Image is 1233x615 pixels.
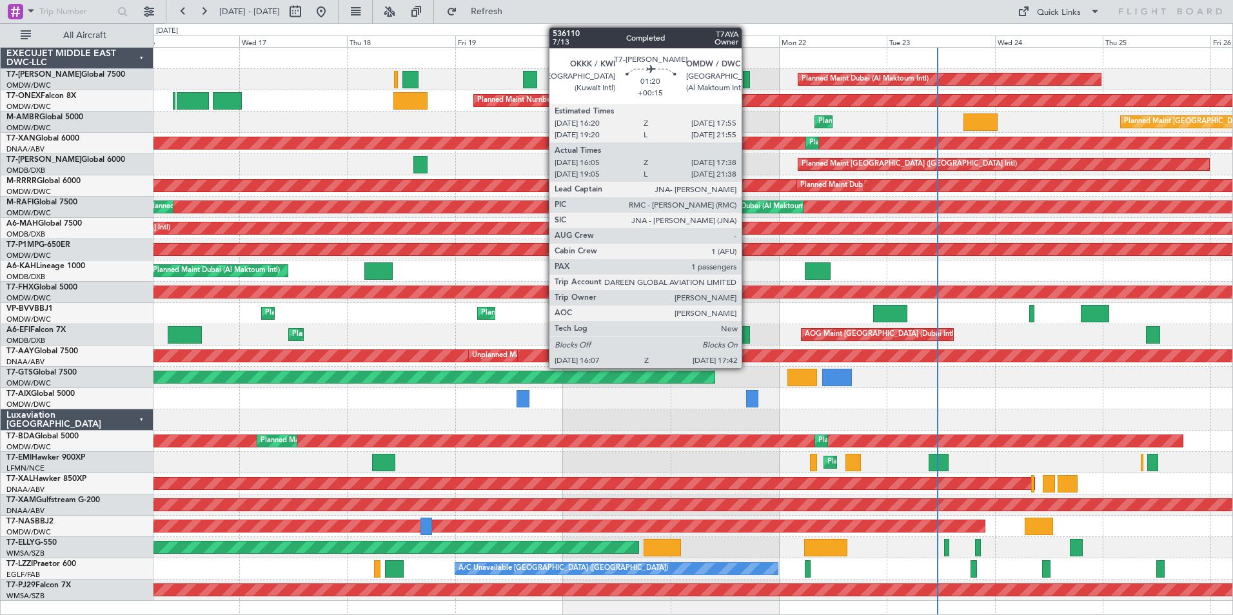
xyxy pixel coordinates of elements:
a: A6-MAHGlobal 7500 [6,220,82,228]
span: A6-EFI [6,326,30,334]
span: T7-P1MP [6,241,39,249]
div: Tue 23 [887,35,994,47]
span: [DATE] - [DATE] [219,6,280,17]
a: T7-XAMGulfstream G-200 [6,496,100,504]
a: T7-BDAGlobal 5000 [6,433,79,440]
a: OMDW/DWC [6,102,51,112]
span: T7-FHX [6,284,34,291]
a: OMDW/DWC [6,527,51,537]
a: A6-KAHLineage 1000 [6,262,85,270]
a: T7-[PERSON_NAME]Global 6000 [6,156,125,164]
a: T7-ONEXFalcon 8X [6,92,76,100]
span: T7-GTS [6,369,33,376]
div: Planned Maint Dubai (Al Maktoum Intl) [809,133,936,153]
a: OMDW/DWC [6,251,51,260]
button: All Aircraft [14,25,140,46]
span: T7-PJ29 [6,581,35,589]
a: T7-FHXGlobal 5000 [6,284,77,291]
div: Planned Maint [GEOGRAPHIC_DATA] ([GEOGRAPHIC_DATA] Intl) [719,219,934,238]
div: Mon 22 [779,35,887,47]
span: T7-EMI [6,454,32,462]
span: T7-XAN [6,135,35,142]
span: T7-LZZI [6,560,33,568]
a: T7-NASBBJ2 [6,518,54,525]
div: Planned Maint Dubai (Al Maktoum Intl) [481,304,608,323]
a: OMDW/DWC [6,400,51,409]
button: Quick Links [1011,1,1107,22]
button: Refresh [440,1,518,22]
div: Planned Maint [GEOGRAPHIC_DATA] ([GEOGRAPHIC_DATA] Intl) [802,155,1017,174]
a: T7-[PERSON_NAME]Global 7500 [6,71,125,79]
div: Planned Maint Dubai (Al Maktoum Intl) [818,431,945,451]
div: Quick Links [1037,6,1081,19]
span: T7-NAS [6,518,35,525]
div: Planned Maint [GEOGRAPHIC_DATA] [827,453,951,472]
a: A6-EFIFalcon 7X [6,326,66,334]
a: OMDW/DWC [6,293,51,303]
span: T7-BDA [6,433,35,440]
a: OMDW/DWC [6,187,51,197]
a: M-RRRRGlobal 6000 [6,177,81,185]
a: T7-P1MPG-650ER [6,241,70,249]
div: Planned Maint Dubai (Al Maktoum Intl) [692,197,819,217]
div: Sun 21 [671,35,778,47]
a: LFMN/NCE [6,464,44,473]
div: AOG Maint [701,325,738,344]
a: DNAA/ABV [6,506,44,516]
a: OMDB/DXB [6,166,45,175]
span: T7-ELLY [6,539,35,547]
span: T7-[PERSON_NAME] [6,71,81,79]
a: T7-EMIHawker 900XP [6,454,85,462]
span: T7-[PERSON_NAME] [6,156,81,164]
span: T7-XAM [6,496,36,504]
a: WMSA/SZB [6,591,44,601]
span: M-AMBR [6,113,39,121]
a: T7-XANGlobal 6000 [6,135,79,142]
a: VP-BVVBBJ1 [6,305,53,313]
a: T7-ELLYG-550 [6,539,57,547]
a: OMDW/DWC [6,378,51,388]
div: A/C Unavailable [GEOGRAPHIC_DATA] ([GEOGRAPHIC_DATA]) [459,559,668,578]
a: OMDB/DXB [6,336,45,346]
a: DNAA/ABV [6,357,44,367]
span: T7-XAL [6,475,33,483]
a: T7-AIXGlobal 5000 [6,390,75,398]
a: OMDW/DWC [6,442,51,452]
div: Sat 20 [563,35,671,47]
span: M-RAFI [6,199,34,206]
a: T7-PJ29Falcon 7X [6,581,71,589]
a: M-AMBRGlobal 5000 [6,113,83,121]
span: T7-AIX [6,390,31,398]
a: EGLF/FAB [6,570,40,580]
span: T7-ONEX [6,92,41,100]
div: AOG Maint [GEOGRAPHIC_DATA] (Dubai Intl) [805,325,956,344]
span: A6-KAH [6,262,36,270]
div: Planned Maint Nurnberg [477,91,558,110]
a: OMDW/DWC [6,81,51,90]
a: M-RAFIGlobal 7500 [6,199,77,206]
div: [DATE] [156,26,178,37]
a: OMDB/DXB [6,272,45,282]
div: Tue 16 [132,35,239,47]
span: T7-AAY [6,347,34,355]
input: Trip Number [39,2,113,21]
div: Wed 24 [995,35,1103,47]
a: OMDW/DWC [6,123,51,133]
a: T7-AAYGlobal 7500 [6,347,78,355]
a: OMDW/DWC [6,208,51,218]
div: Unplanned Maint [GEOGRAPHIC_DATA] (Al Maktoum Intl) [472,346,663,366]
div: Planned Maint Dubai (Al Maktoum Intl) [818,112,945,132]
div: Fri 19 [455,35,563,47]
span: Refresh [460,7,514,16]
a: DNAA/ABV [6,144,44,154]
div: Thu 25 [1103,35,1210,47]
div: Planned Maint Dubai (Al Maktoum Intl) [800,176,927,195]
a: T7-LZZIPraetor 600 [6,560,76,568]
a: T7-GTSGlobal 7500 [6,369,77,376]
a: DNAA/ABV [6,485,44,494]
a: T7-XALHawker 850XP [6,475,86,483]
a: OMDB/DXB [6,229,45,239]
span: M-RRRR [6,177,37,185]
div: Wed 17 [239,35,347,47]
div: Planned Maint Dubai (Al Maktoum Intl) [802,70,929,89]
